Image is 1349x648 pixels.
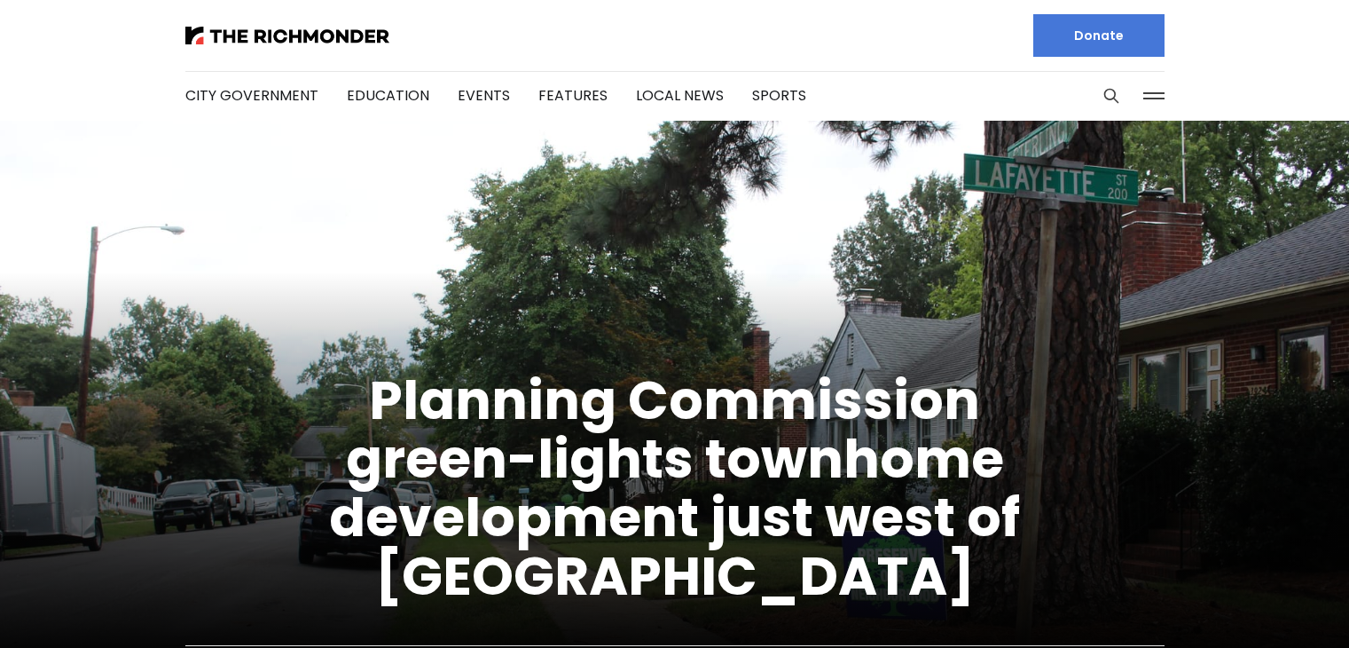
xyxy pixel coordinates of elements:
[538,85,608,106] a: Features
[185,27,389,44] img: The Richmonder
[1033,14,1165,57] a: Donate
[1098,83,1125,109] button: Search this site
[458,85,510,106] a: Events
[347,85,429,106] a: Education
[636,85,724,106] a: Local News
[185,85,318,106] a: City Government
[329,363,1020,613] a: Planning Commission green-lights townhome development just west of [GEOGRAPHIC_DATA]
[752,85,806,106] a: Sports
